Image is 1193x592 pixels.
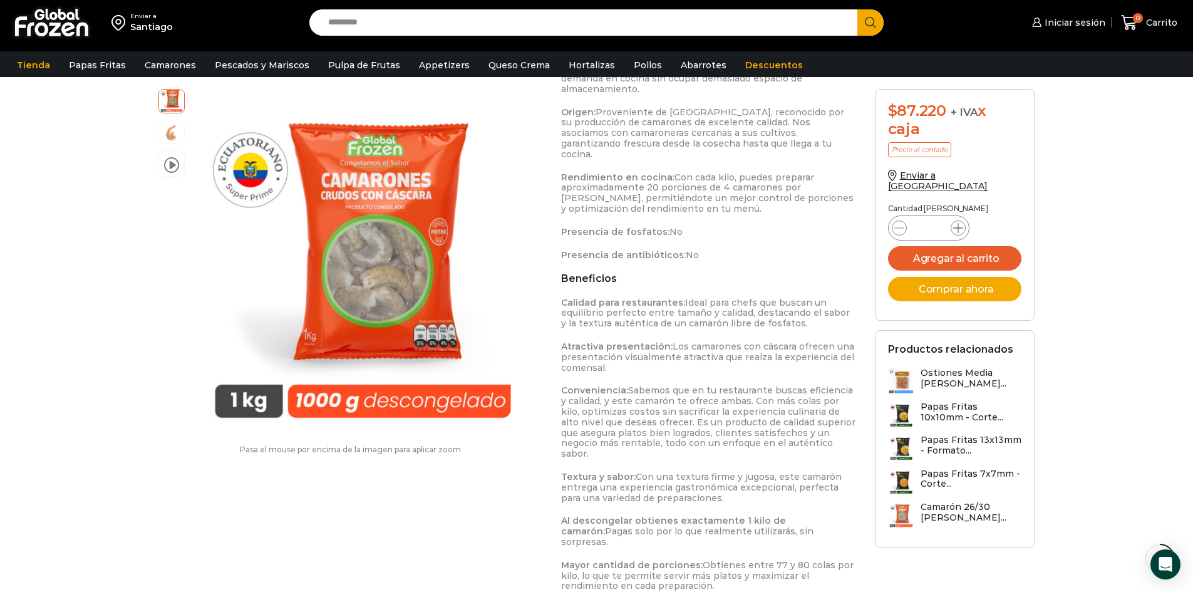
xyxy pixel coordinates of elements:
a: Camarones [138,53,202,77]
span: camaron-con-cascara [159,120,184,145]
strong: Textura y sabor: [561,471,636,482]
strong: Rendimiento en cocina: [561,172,674,183]
a: Descuentos [739,53,809,77]
a: Iniciar sesión [1029,10,1105,35]
p: Ideal para chefs que buscan un equilibrio perfecto entre tamaño y calidad, destacando el sabor y ... [561,298,856,329]
span: Iniciar sesión [1041,16,1105,29]
p: Sabemos que en tu restaurante buscas eficiencia y calidad, y este camarón te ofrece ambas. Con má... [561,385,856,459]
a: 0 Carrito [1118,8,1180,38]
div: Enviar a [130,12,173,21]
p: Proveniente de [GEOGRAPHIC_DATA], reconocido por su producción de camarones de excelente calidad.... [561,107,856,160]
strong: Mayor cantidad de porciones: [561,559,703,571]
a: Hortalizas [562,53,621,77]
strong: Conveniencia: [561,385,628,396]
button: Comprar ahora [888,277,1022,301]
a: Papas Fritas 7x7mm - Corte... [888,469,1022,496]
span: + IVA [951,106,978,118]
a: Pulpa de Frutas [322,53,406,77]
p: Cantidad [PERSON_NAME] [888,204,1022,213]
h3: Papas Fritas 10x10mm - Corte... [921,402,1022,423]
p: Pasa el mouse por encima de la imagen para aplicar zoom [158,445,542,454]
div: Santiago [130,21,173,33]
button: Search button [857,9,884,36]
strong: Origen: [561,106,596,118]
a: Papas Fritas [63,53,132,77]
a: Ostiones Media [PERSON_NAME]... [888,368,1022,395]
img: PM04004021 [191,89,535,433]
h3: Papas Fritas 13x13mm - Formato... [921,435,1022,456]
strong: Presencia de fosfatos: [561,226,669,237]
strong: Calidad para restaurantes: [561,297,685,308]
p: Pagas solo por lo que realmente utilizarás, sin sorpresas. [561,516,856,547]
a: Abarrotes [674,53,733,77]
p: No [561,227,856,237]
strong: Al descongelar obtienes exactamente 1 kilo de camarón: [561,515,786,537]
bdi: 87.220 [888,101,946,120]
a: Camarón 26/30 [PERSON_NAME]... [888,502,1022,529]
a: Queso Crema [482,53,556,77]
a: Papas Fritas 13x13mm - Formato... [888,435,1022,462]
strong: Atractiva presentación: [561,341,673,352]
span: PM04004021 [159,88,184,113]
span: $ [888,101,897,120]
div: 1 / 3 [191,89,535,433]
input: Product quantity [917,219,941,237]
a: Pollos [627,53,668,77]
strong: Presencia de antibióticos: [561,249,686,261]
p: No [561,250,856,261]
p: Precio al contado [888,142,951,157]
div: x caja [888,102,1022,138]
h3: Camarón 26/30 [PERSON_NAME]... [921,502,1022,523]
img: address-field-icon.svg [111,12,130,33]
span: Carrito [1143,16,1177,29]
a: Appetizers [413,53,476,77]
button: Agregar al carrito [888,246,1022,271]
a: Papas Fritas 10x10mm - Corte... [888,402,1022,428]
h2: Productos relacionados [888,343,1013,355]
h3: Papas Fritas 7x7mm - Corte... [921,469,1022,490]
span: 0 [1133,13,1143,23]
p: : Cada caja incluye 10 bolsas de 1 kg, otorgándole la cantidad adecuada de producto para satisfac... [561,52,856,94]
p: Con una textura firme y jugosa, este camarón entrega una experiencia gastronómica excepcional, pe... [561,472,856,503]
a: Enviar a [GEOGRAPHIC_DATA] [888,170,988,192]
div: Open Intercom Messenger [1150,549,1180,579]
a: Tienda [11,53,56,77]
h3: Ostiones Media [PERSON_NAME]... [921,368,1022,389]
h2: Beneficios [561,273,856,284]
p: Los camarones con cáscara ofrecen una presentación visualmente atractiva que realza la experienci... [561,341,856,373]
p: Obtienes entre 77 y 80 colas por kilo, lo que te permite servir más platos y maximizar el rendimi... [561,560,856,591]
p: Con cada kilo, puedes preparar aproximadamente 20 porciones de 4 camarones por [PERSON_NAME], per... [561,172,856,214]
a: Pescados y Mariscos [209,53,316,77]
